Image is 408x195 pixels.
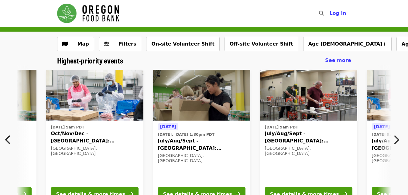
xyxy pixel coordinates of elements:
[372,132,405,137] time: [DATE] 9am PDT
[158,132,214,137] time: [DATE], [DATE] 1:30pm PDT
[57,4,119,23] img: Oregon Food Bank - Home
[325,57,351,63] span: See more
[57,56,123,65] a: Highest-priority events
[265,146,352,156] div: [GEOGRAPHIC_DATA], [GEOGRAPHIC_DATA]
[327,6,332,21] input: Search
[5,134,11,145] i: chevron-left icon
[158,153,245,163] div: [GEOGRAPHIC_DATA], [GEOGRAPHIC_DATA]
[51,130,139,145] span: Oct/Nov/Dec - [GEOGRAPHIC_DATA]: Repack/Sort (age [DEMOGRAPHIC_DATA]+)
[265,130,352,145] span: July/Aug/Sept - [GEOGRAPHIC_DATA]: Repack/Sort (age [DEMOGRAPHIC_DATA]+)
[62,41,68,47] i: map icon
[303,37,392,51] button: Age [DEMOGRAPHIC_DATA]+
[153,70,250,121] img: July/Aug/Sept - Portland: Repack/Sort (age 8+) organized by Oregon Food Bank
[329,10,346,16] span: Log in
[51,146,139,156] div: [GEOGRAPHIC_DATA], [GEOGRAPHIC_DATA]
[160,124,176,129] span: [DATE]
[265,125,298,130] time: [DATE] 9am PDT
[325,57,351,64] a: See more
[260,70,357,121] img: July/Aug/Sept - Portland: Repack/Sort (age 16+) organized by Oregon Food Bank
[77,41,89,47] span: Map
[52,56,356,65] div: Highest-priority events
[388,131,408,148] button: Next item
[57,37,94,51] button: Show map view
[393,134,399,145] i: chevron-right icon
[51,125,84,130] time: [DATE] 9am PDT
[57,55,123,66] span: Highest-priority events
[324,7,351,19] button: Log in
[225,37,298,51] button: Off-site Volunteer Shift
[99,37,142,51] button: Filters (0 selected)
[119,41,136,47] span: Filters
[46,70,143,121] img: Oct/Nov/Dec - Beaverton: Repack/Sort (age 10+) organized by Oregon Food Bank
[374,124,390,129] span: [DATE]
[319,10,324,16] i: search icon
[146,37,219,51] button: On-site Volunteer Shift
[104,41,109,47] i: sliders-h icon
[158,137,245,152] span: July/Aug/Sept - [GEOGRAPHIC_DATA]: Repack/Sort (age [DEMOGRAPHIC_DATA]+)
